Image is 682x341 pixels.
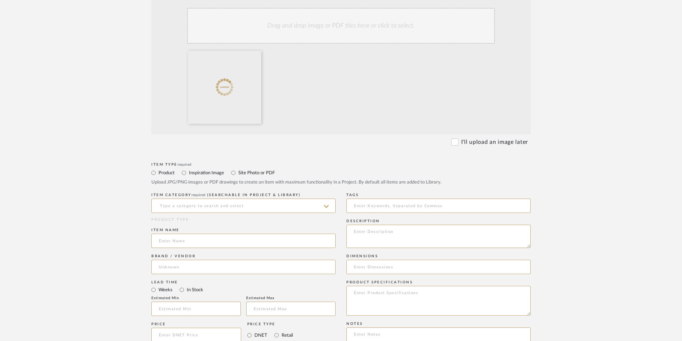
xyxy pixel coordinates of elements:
div: Tags [346,193,531,197]
input: Enter Dimensions [346,260,531,274]
input: Estimated Max [246,302,336,316]
label: I'll upload an image later [461,138,528,146]
div: PRODUCT TYPE [151,217,336,223]
input: Unknown [151,260,336,274]
label: Site Photo or PDF [238,169,275,177]
div: Notes [346,322,531,326]
label: In Stock [186,286,203,294]
div: Lead Time [151,280,336,284]
div: Price [151,322,241,326]
div: Description [346,219,531,223]
div: Product Specifications [346,280,531,284]
input: Estimated Min [151,302,241,316]
mat-radio-group: Select item type [151,285,336,294]
div: Dimensions [346,254,531,258]
label: Product [158,169,175,177]
input: Enter Name [151,234,336,248]
div: ITEM CATEGORY [151,193,336,197]
label: Weeks [158,286,172,294]
mat-radio-group: Select item type [151,168,531,177]
label: Inspiration Image [188,169,224,177]
label: DNET [254,331,267,339]
span: (Searchable in Project & Library) [207,193,301,197]
div: Estimated Max [246,296,336,300]
div: Estimated Min [151,296,241,300]
div: Price Type [247,322,293,326]
div: Item Type [151,162,531,167]
span: required [191,193,205,197]
div: Item name [151,228,336,232]
label: Retail [281,331,293,339]
input: Enter Keywords, Separated by Commas [346,199,531,213]
div: Upload JPG/PNG images or PDF drawings to create an item with maximum functionality in a Project. ... [151,179,531,186]
div: Brand / Vendor [151,254,336,258]
span: required [177,163,191,166]
input: Type a category to search and select [151,199,336,213]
